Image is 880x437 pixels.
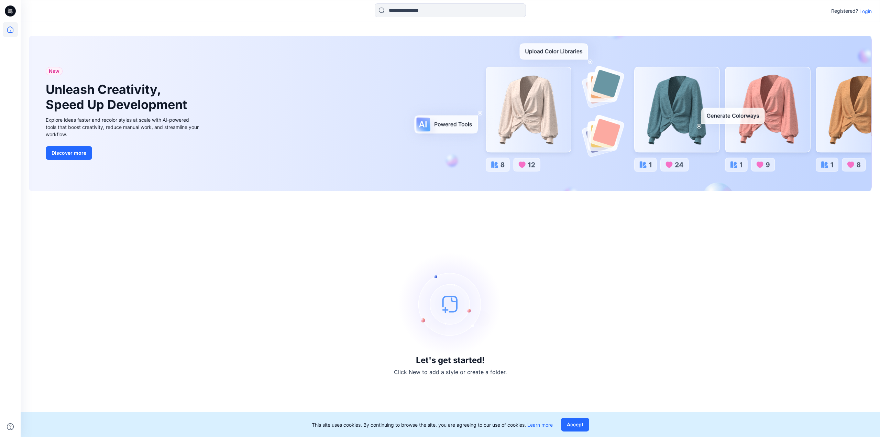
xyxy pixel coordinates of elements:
[831,7,858,15] p: Registered?
[46,116,200,138] div: Explore ideas faster and recolor styles at scale with AI-powered tools that boost creativity, red...
[312,421,553,428] p: This site uses cookies. By continuing to browse the site, you are agreeing to our use of cookies.
[46,146,200,160] a: Discover more
[46,146,92,160] button: Discover more
[561,418,589,431] button: Accept
[416,356,485,365] h3: Let's get started!
[49,67,59,75] span: New
[399,252,502,356] img: empty-state-image.svg
[46,82,190,112] h1: Unleash Creativity, Speed Up Development
[859,8,872,15] p: Login
[394,368,507,376] p: Click New to add a style or create a folder.
[527,422,553,428] a: Learn more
